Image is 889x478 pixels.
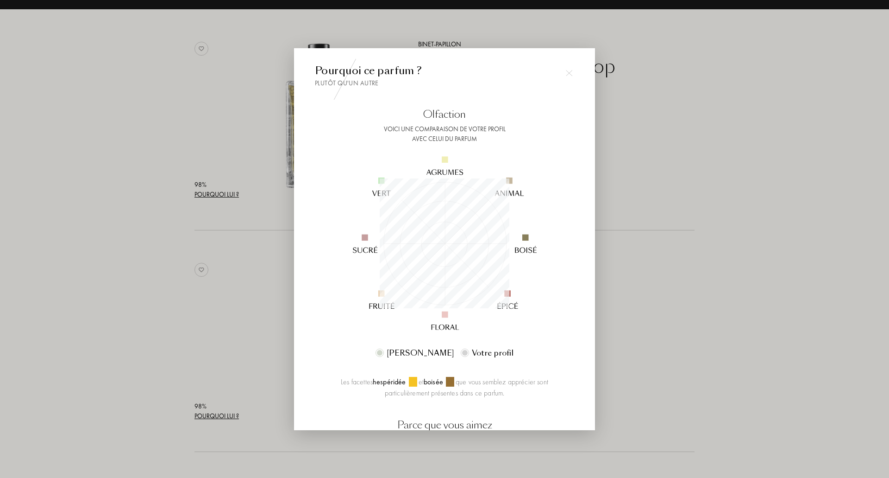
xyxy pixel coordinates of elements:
[387,347,454,358] div: [PERSON_NAME]
[472,347,513,358] div: Votre profil
[341,376,373,386] span: Les facettes
[315,124,574,143] div: Voici une comparaison de votre profil avec celui du parfum
[417,376,424,386] span: et
[385,376,548,397] span: que vous semblez apprécier sont particulièrement présentes dans ce parfum.
[315,78,574,88] div: Plutôt qu'un autre
[424,376,446,386] span: boisée
[341,417,548,432] div: Parce que vous aimez
[566,70,572,76] img: cross.svg
[315,106,574,121] div: Olfaction
[315,63,574,88] div: Pourquoi ce parfum ?
[332,131,556,355] img: radar_desktop_fr.svg
[373,376,409,386] span: hespéridée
